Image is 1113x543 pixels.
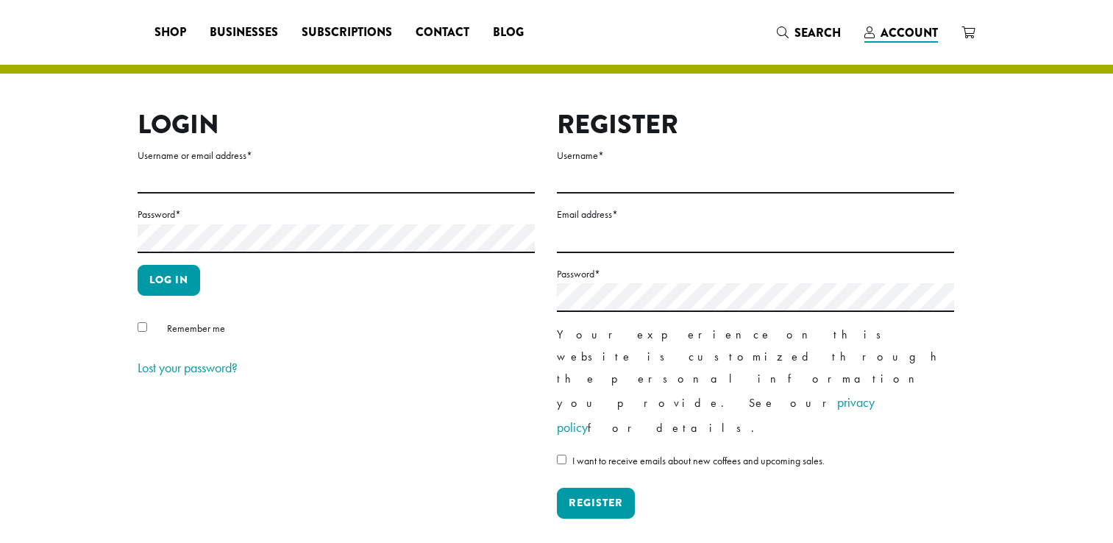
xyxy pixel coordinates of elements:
[557,394,875,436] a: privacy policy
[557,324,954,440] p: Your experience on this website is customized through the personal information you provide. See o...
[557,109,954,141] h2: Register
[557,146,954,165] label: Username
[416,24,469,42] span: Contact
[794,24,841,41] span: Search
[143,21,198,44] a: Shop
[881,24,938,41] span: Account
[493,24,524,42] span: Blog
[557,455,566,464] input: I want to receive emails about new coffees and upcoming sales.
[765,21,853,45] a: Search
[557,265,954,283] label: Password
[154,24,186,42] span: Shop
[167,322,225,335] span: Remember me
[302,24,392,42] span: Subscriptions
[557,205,954,224] label: Email address
[138,265,200,296] button: Log in
[557,488,635,519] button: Register
[138,359,238,376] a: Lost your password?
[138,205,535,224] label: Password
[138,146,535,165] label: Username or email address
[210,24,278,42] span: Businesses
[138,109,535,141] h2: Login
[572,454,825,467] span: I want to receive emails about new coffees and upcoming sales.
